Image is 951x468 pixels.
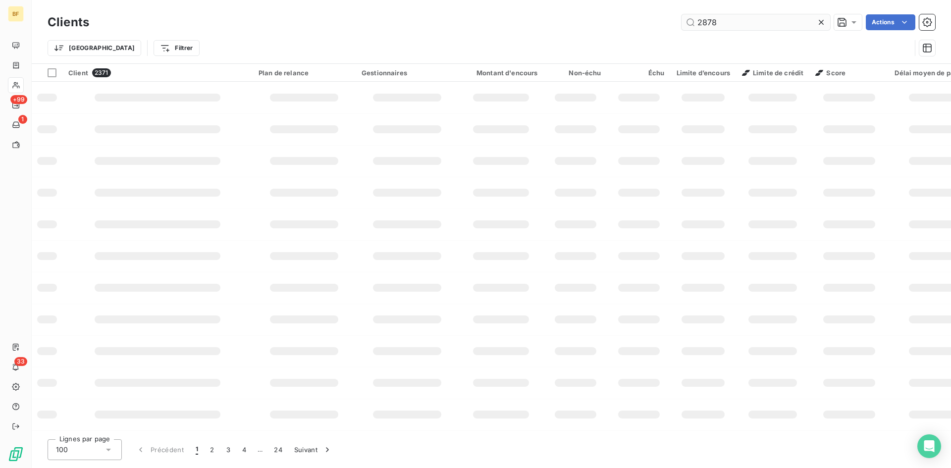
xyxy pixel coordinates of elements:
button: 3 [220,439,236,460]
button: Suivant [288,439,338,460]
div: Open Intercom Messenger [917,434,941,458]
button: Filtrer [154,40,199,56]
button: 1 [190,439,204,460]
button: [GEOGRAPHIC_DATA] [48,40,141,56]
span: Score [815,69,845,77]
span: 1 [18,115,27,124]
span: 33 [14,357,27,366]
h3: Clients [48,13,89,31]
span: 2371 [92,68,111,77]
div: Montant d'encours [465,69,538,77]
div: BF [8,6,24,22]
span: Client [68,69,88,77]
img: Logo LeanPay [8,446,24,462]
button: 24 [268,439,288,460]
span: … [252,442,268,458]
div: Non-échu [550,69,601,77]
button: 2 [204,439,220,460]
span: 100 [56,445,68,455]
span: 1 [196,445,198,455]
div: Plan de relance [259,69,350,77]
button: 4 [236,439,252,460]
button: Précédent [130,439,190,460]
button: Actions [866,14,915,30]
span: +99 [10,95,27,104]
span: Limite de crédit [742,69,803,77]
div: Limite d’encours [677,69,730,77]
div: Gestionnaires [362,69,453,77]
div: Échu [613,69,665,77]
input: Rechercher [682,14,830,30]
